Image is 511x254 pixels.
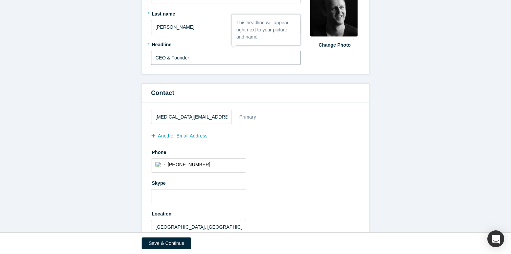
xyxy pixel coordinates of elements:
[142,237,191,249] button: Save & Continue
[151,220,246,234] input: Enter a location
[151,39,301,48] label: Headline
[151,208,360,218] label: Location
[151,147,360,156] label: Phone
[151,130,215,142] button: another Email Address
[151,51,301,65] input: Partner, CEO
[314,39,354,51] button: Change Photo
[239,111,257,123] div: Primary
[151,8,301,18] label: Last name
[232,15,300,45] div: This headline will appear right next to your picture and name
[151,177,360,187] label: Skype
[151,88,360,98] h3: Contact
